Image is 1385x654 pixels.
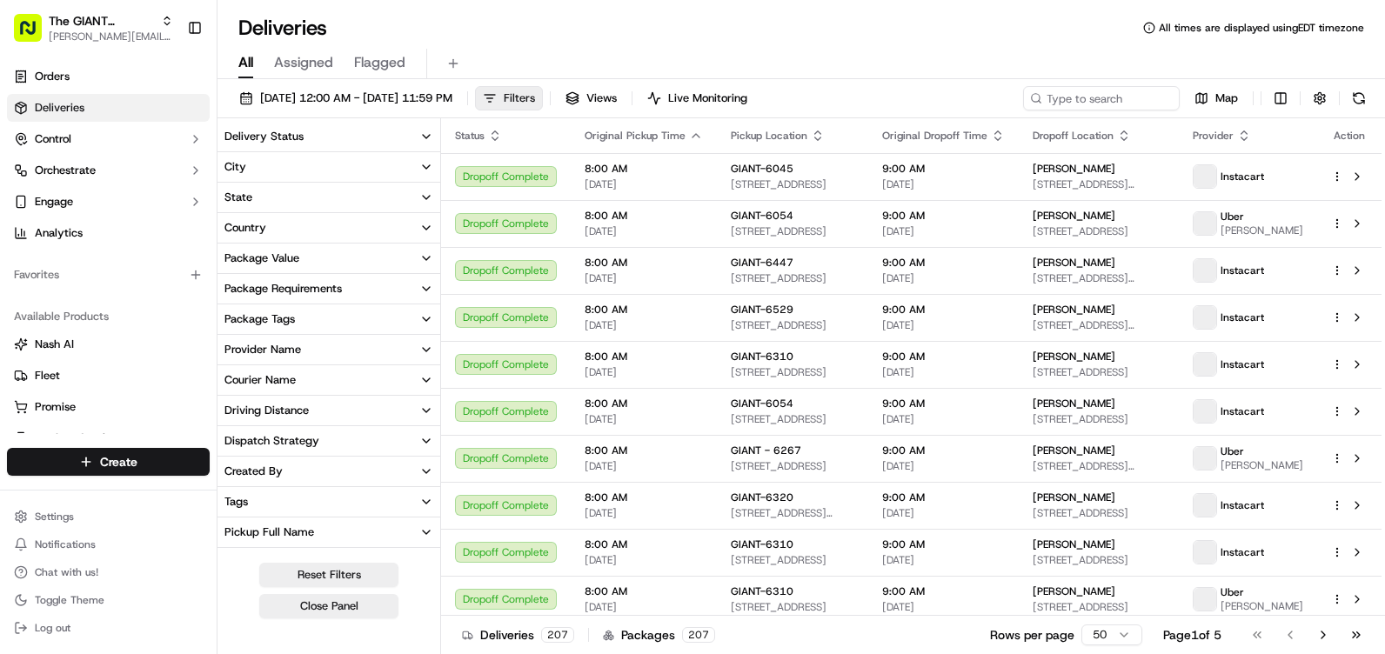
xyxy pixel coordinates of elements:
[1221,458,1303,472] span: [PERSON_NAME]
[731,444,801,457] span: GIANT - 6267
[731,177,854,191] span: [STREET_ADDRESS]
[585,303,703,317] span: 8:00 AM
[585,397,703,410] span: 8:00 AM
[224,220,266,236] div: Country
[217,335,440,364] button: Provider Name
[7,504,210,529] button: Settings
[682,627,715,643] div: 207
[224,464,283,479] div: Created By
[1033,600,1165,614] span: [STREET_ADDRESS]
[231,86,460,110] button: [DATE] 12:00 AM - [DATE] 11:59 PM
[585,600,703,614] span: [DATE]
[224,403,309,418] div: Driving Distance
[1193,129,1234,143] span: Provider
[217,487,440,517] button: Tags
[14,399,203,415] a: Promise
[296,171,317,192] button: Start new chat
[173,295,211,308] span: Pylon
[639,86,755,110] button: Live Monitoring
[1023,86,1180,110] input: Type to search
[217,152,440,182] button: City
[35,252,133,270] span: Knowledge Base
[1033,303,1115,317] span: [PERSON_NAME]
[1347,86,1371,110] button: Refresh
[224,342,301,357] div: Provider Name
[1221,444,1244,458] span: Uber
[882,162,1005,176] span: 9:00 AM
[882,350,1005,364] span: 9:00 AM
[217,304,440,334] button: Package Tags
[1033,350,1115,364] span: [PERSON_NAME]
[585,209,703,223] span: 8:00 AM
[1221,310,1264,324] span: Instacart
[585,318,703,332] span: [DATE]
[882,490,1005,504] span: 9:00 AM
[59,166,285,184] div: Start new chat
[731,256,793,270] span: GIANT-6447
[882,271,1005,285] span: [DATE]
[1159,21,1364,35] span: All times are displayed using EDT timezone
[1033,506,1165,520] span: [STREET_ADDRESS]
[217,274,440,304] button: Package Requirements
[731,459,854,473] span: [STREET_ADDRESS]
[558,86,625,110] button: Views
[882,177,1005,191] span: [DATE]
[7,125,210,153] button: Control
[17,70,317,97] p: Welcome 👋
[7,448,210,476] button: Create
[1033,256,1115,270] span: [PERSON_NAME]
[35,537,96,551] span: Notifications
[731,318,854,332] span: [STREET_ADDRESS]
[224,433,319,449] div: Dispatch Strategy
[7,157,210,184] button: Orchestrate
[35,225,83,241] span: Analytics
[585,129,686,143] span: Original Pickup Time
[1187,86,1246,110] button: Map
[35,163,96,178] span: Orchestrate
[731,397,793,410] span: GIANT-6054
[585,271,703,285] span: [DATE]
[585,412,703,426] span: [DATE]
[731,600,854,614] span: [STREET_ADDRESS]
[603,626,715,644] div: Packages
[1033,553,1165,567] span: [STREET_ADDRESS]
[35,565,98,579] span: Chat with us!
[123,294,211,308] a: Powered byPylon
[1033,537,1115,551] span: [PERSON_NAME]
[35,621,70,635] span: Log out
[354,52,405,73] span: Flagged
[1033,177,1165,191] span: [STREET_ADDRESS][PERSON_NAME]
[1033,129,1114,143] span: Dropoff Location
[1221,585,1244,599] span: Uber
[35,510,74,524] span: Settings
[585,506,703,520] span: [DATE]
[1221,264,1264,277] span: Instacart
[882,318,1005,332] span: [DATE]
[217,244,440,273] button: Package Value
[17,254,31,268] div: 📗
[1033,365,1165,379] span: [STREET_ADDRESS]
[7,261,210,289] div: Favorites
[7,362,210,390] button: Fleet
[731,506,854,520] span: [STREET_ADDRESS][PERSON_NAME][PERSON_NAME]
[882,224,1005,238] span: [DATE]
[1331,129,1368,143] div: Action
[1221,404,1264,418] span: Instacart
[49,30,173,43] span: [PERSON_NAME][EMAIL_ADDRESS][PERSON_NAME][DOMAIN_NAME]
[585,490,703,504] span: 8:00 AM
[7,532,210,557] button: Notifications
[238,52,253,73] span: All
[7,393,210,421] button: Promise
[147,254,161,268] div: 💻
[140,245,286,277] a: 💻API Documentation
[217,548,440,577] button: Pickup Business Name
[882,506,1005,520] span: [DATE]
[224,555,340,571] div: Pickup Business Name
[1033,444,1115,457] span: [PERSON_NAME]
[585,224,703,238] span: [DATE]
[1033,318,1165,332] span: [STREET_ADDRESS][PERSON_NAME][PERSON_NAME]
[585,256,703,270] span: 8:00 AM
[585,350,703,364] span: 8:00 AM
[224,311,295,327] div: Package Tags
[731,350,793,364] span: GIANT-6310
